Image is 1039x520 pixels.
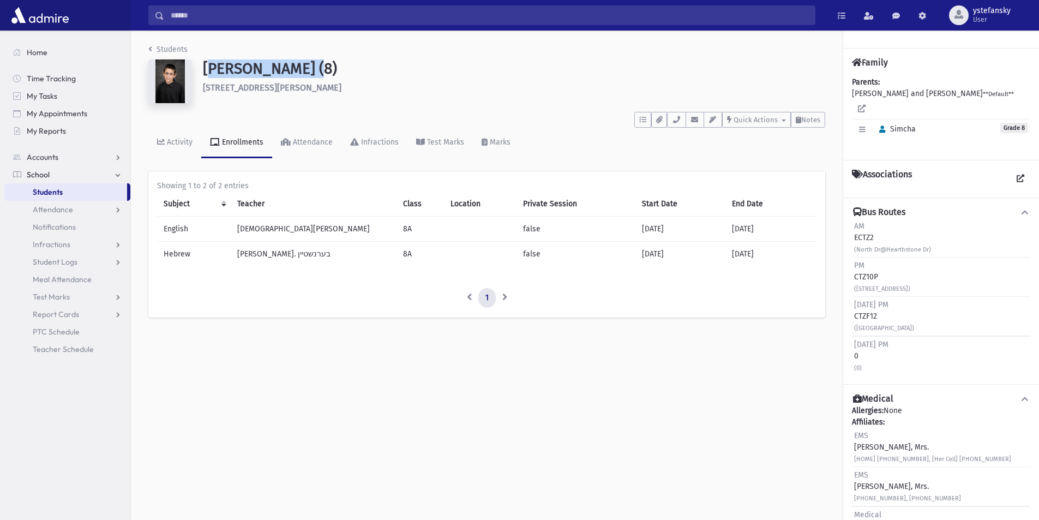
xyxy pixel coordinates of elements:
a: Test Marks [4,288,130,306]
span: ystefansky [973,7,1011,15]
div: Marks [488,138,511,147]
td: [DEMOGRAPHIC_DATA][PERSON_NAME] [231,217,396,242]
span: [DATE] PM [854,340,888,349]
a: Marks [473,128,519,158]
span: Medical [854,510,881,519]
span: EMS [854,470,868,480]
a: Activity [148,128,201,158]
img: AdmirePro [9,4,71,26]
td: English [157,217,231,242]
button: Bus Routes [852,207,1030,218]
td: false [517,242,635,267]
a: School [4,166,130,183]
a: Attendance [4,201,130,218]
span: Students [33,187,63,197]
th: Start Date [635,192,725,217]
span: Test Marks [33,292,70,302]
td: Hebrew [157,242,231,267]
td: 8A [397,217,444,242]
small: [HOME] [PHONE_NUMBER], [Her Cell] [PHONE_NUMBER] [854,456,1011,463]
th: Teacher [231,192,396,217]
div: Infractions [359,138,399,147]
a: My Appointments [4,105,130,122]
td: [DATE] [725,242,816,267]
span: Accounts [27,152,58,162]
span: User [973,15,1011,24]
span: Time Tracking [27,74,76,83]
th: Subject [157,192,231,217]
a: Time Tracking [4,70,130,87]
a: Students [4,183,127,201]
div: Showing 1 to 2 of 2 entries [157,180,816,192]
h4: Family [852,57,888,68]
b: Parents: [852,77,880,87]
h1: [PERSON_NAME] (8) [203,59,825,78]
span: Notifications [33,222,76,232]
span: Report Cards [33,309,79,319]
small: ([GEOGRAPHIC_DATA]) [854,325,914,332]
a: Home [4,44,130,61]
span: EMS [854,431,868,440]
div: [PERSON_NAME], Mrs. [854,469,961,504]
div: ECTZ2 [854,220,931,255]
b: Affiliates: [852,417,885,427]
nav: breadcrumb [148,44,188,59]
div: Attendance [291,138,333,147]
th: Location [444,192,517,217]
div: Test Marks [425,138,464,147]
td: [DATE] [725,217,816,242]
a: Student Logs [4,253,130,271]
td: false [517,217,635,242]
div: [PERSON_NAME], Mrs. [854,430,1011,464]
small: [PHONE_NUMBER], [PHONE_NUMBER] [854,495,961,502]
a: My Tasks [4,87,130,105]
th: Class [397,192,444,217]
span: Student Logs [33,257,77,267]
button: Notes [791,112,825,128]
a: View all Associations [1011,169,1030,189]
a: Infractions [341,128,407,158]
td: [DATE] [635,217,725,242]
div: CTZ10P [854,260,910,294]
span: My Tasks [27,91,57,101]
h4: Bus Routes [853,207,905,218]
span: Teacher Schedule [33,344,94,354]
td: 8A [397,242,444,267]
a: Attendance [272,128,341,158]
button: Medical [852,393,1030,405]
span: PM [854,261,864,270]
b: Allergies: [852,406,884,415]
h4: Medical [853,393,893,405]
a: Report Cards [4,306,130,323]
a: Students [148,45,188,54]
a: 1 [478,288,496,308]
a: PTC Schedule [4,323,130,340]
a: Meal Attendance [4,271,130,288]
a: Notifications [4,218,130,236]
input: Search [164,5,815,25]
h6: [STREET_ADDRESS][PERSON_NAME] [203,82,825,93]
a: Test Marks [407,128,473,158]
span: My Appointments [27,109,87,118]
div: [PERSON_NAME] and [PERSON_NAME] [852,76,1030,151]
small: (North Dr@Hearthstone Dr) [854,246,931,253]
th: Private Session [517,192,635,217]
th: End Date [725,192,816,217]
small: ([STREET_ADDRESS]) [854,285,910,292]
span: Grade 8 [1000,123,1028,133]
a: My Reports [4,122,130,140]
td: [DATE] [635,242,725,267]
div: CTZF12 [854,299,914,333]
a: Teacher Schedule [4,340,130,358]
div: Enrollments [220,138,263,147]
span: Meal Attendance [33,274,92,284]
a: Enrollments [201,128,272,158]
h4: Associations [852,169,912,189]
span: My Reports [27,126,66,136]
button: Quick Actions [722,112,791,128]
span: PTC Schedule [33,327,80,337]
span: Home [27,47,47,57]
div: 0 [854,339,888,373]
small: (0) [854,364,862,372]
span: Simcha [874,124,916,134]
